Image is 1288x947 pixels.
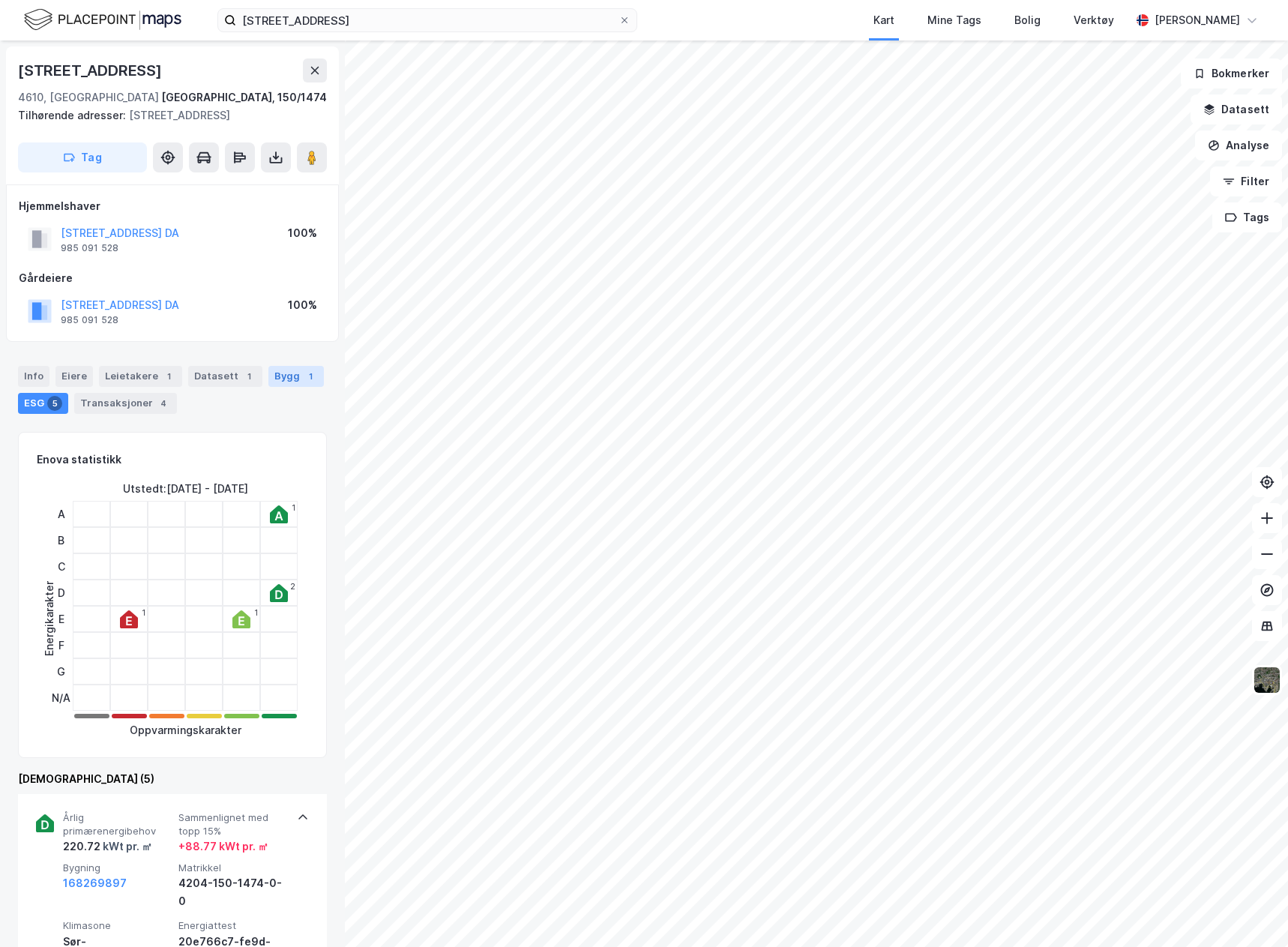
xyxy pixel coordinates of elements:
[55,366,93,387] div: Eiere
[178,862,288,874] span: Matrikkel
[61,314,118,326] div: 985 091 528
[290,582,295,591] div: 2
[1014,11,1041,29] div: Bolig
[1195,130,1282,160] button: Analyse
[18,109,129,121] span: Tilhørende adresser:
[1213,875,1288,947] iframe: Chat Widget
[241,369,256,384] div: 1
[178,811,288,838] span: Sammenlignet med topp 15%
[63,919,172,932] span: Klimasone
[63,874,127,892] button: 168269897
[142,608,145,617] div: 1
[1213,875,1288,947] div: Kontrollprogram for chat
[873,11,894,29] div: Kart
[292,503,295,512] div: 1
[268,366,324,387] div: Bygg
[52,553,70,580] div: C
[74,393,177,414] div: Transaksjoner
[156,396,171,411] div: 4
[1155,11,1240,29] div: [PERSON_NAME]
[63,862,172,874] span: Bygning
[178,874,288,910] div: 4204-150-1474-0-0
[1253,666,1281,694] img: 9k=
[40,581,58,656] div: Energikarakter
[18,142,147,172] button: Tag
[99,366,182,387] div: Leietakere
[52,606,70,632] div: E
[1191,94,1282,124] button: Datasett
[63,811,172,838] span: Årlig primærenergibehov
[52,632,70,658] div: F
[161,369,176,384] div: 1
[1210,166,1282,196] button: Filter
[19,269,326,287] div: Gårdeiere
[18,88,159,106] div: 4610, [GEOGRAPHIC_DATA]
[236,9,619,31] input: Søk på adresse, matrikkel, gårdeiere, leietakere eller personer
[178,919,288,932] span: Energiattest
[123,480,248,498] div: Utstedt : [DATE] - [DATE]
[37,451,121,469] div: Enova statistikk
[178,838,268,856] div: + 88.77 kWt pr. ㎡
[18,393,68,414] div: ESG
[303,369,318,384] div: 1
[18,58,165,82] div: [STREET_ADDRESS]
[18,106,315,124] div: [STREET_ADDRESS]
[52,501,70,527] div: A
[1074,11,1114,29] div: Verktøy
[18,770,327,788] div: [DEMOGRAPHIC_DATA] (5)
[188,366,262,387] div: Datasett
[1181,58,1282,88] button: Bokmerker
[52,580,70,606] div: D
[130,721,241,739] div: Oppvarmingskarakter
[18,366,49,387] div: Info
[52,658,70,685] div: G
[288,224,317,242] div: 100%
[52,527,70,553] div: B
[927,11,981,29] div: Mine Tags
[100,838,152,856] div: kWt pr. ㎡
[47,396,62,411] div: 5
[61,242,118,254] div: 985 091 528
[254,608,258,617] div: 1
[161,88,327,106] div: [GEOGRAPHIC_DATA], 150/1474
[52,685,70,711] div: N/A
[24,7,181,33] img: logo.f888ab2527a4732fd821a326f86c7f29.svg
[63,838,152,856] div: 220.72
[288,296,317,314] div: 100%
[19,197,326,215] div: Hjemmelshaver
[1212,202,1282,232] button: Tags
